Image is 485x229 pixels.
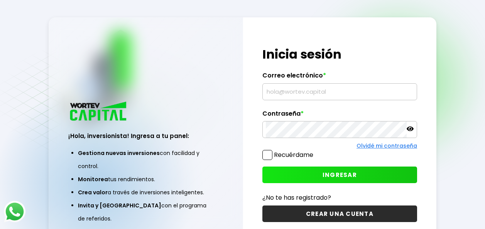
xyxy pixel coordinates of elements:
label: Recuérdame [274,150,313,159]
p: ¿No te has registrado? [262,193,417,202]
span: Invita y [GEOGRAPHIC_DATA] [78,202,161,209]
li: a través de inversiones inteligentes. [78,186,213,199]
h3: ¡Hola, inversionista! Ingresa a tu panel: [68,131,223,140]
img: logos_whatsapp-icon.242b2217.svg [4,201,25,222]
button: CREAR UNA CUENTA [262,205,417,222]
label: Contraseña [262,110,417,121]
label: Correo electrónico [262,72,417,83]
li: con el programa de referidos. [78,199,213,225]
span: Monitorea [78,175,108,183]
span: Gestiona nuevas inversiones [78,149,160,157]
li: con facilidad y control. [78,146,213,173]
span: INGRESAR [323,171,357,179]
li: tus rendimientos. [78,173,213,186]
span: Crea valor [78,189,108,196]
img: logo_wortev_capital [68,101,129,123]
h1: Inicia sesión [262,45,417,64]
a: Olvidé mi contraseña [357,142,417,150]
input: hola@wortev.capital [266,84,414,100]
a: ¿No te has registrado?CREAR UNA CUENTA [262,193,417,222]
button: INGRESAR [262,167,417,183]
